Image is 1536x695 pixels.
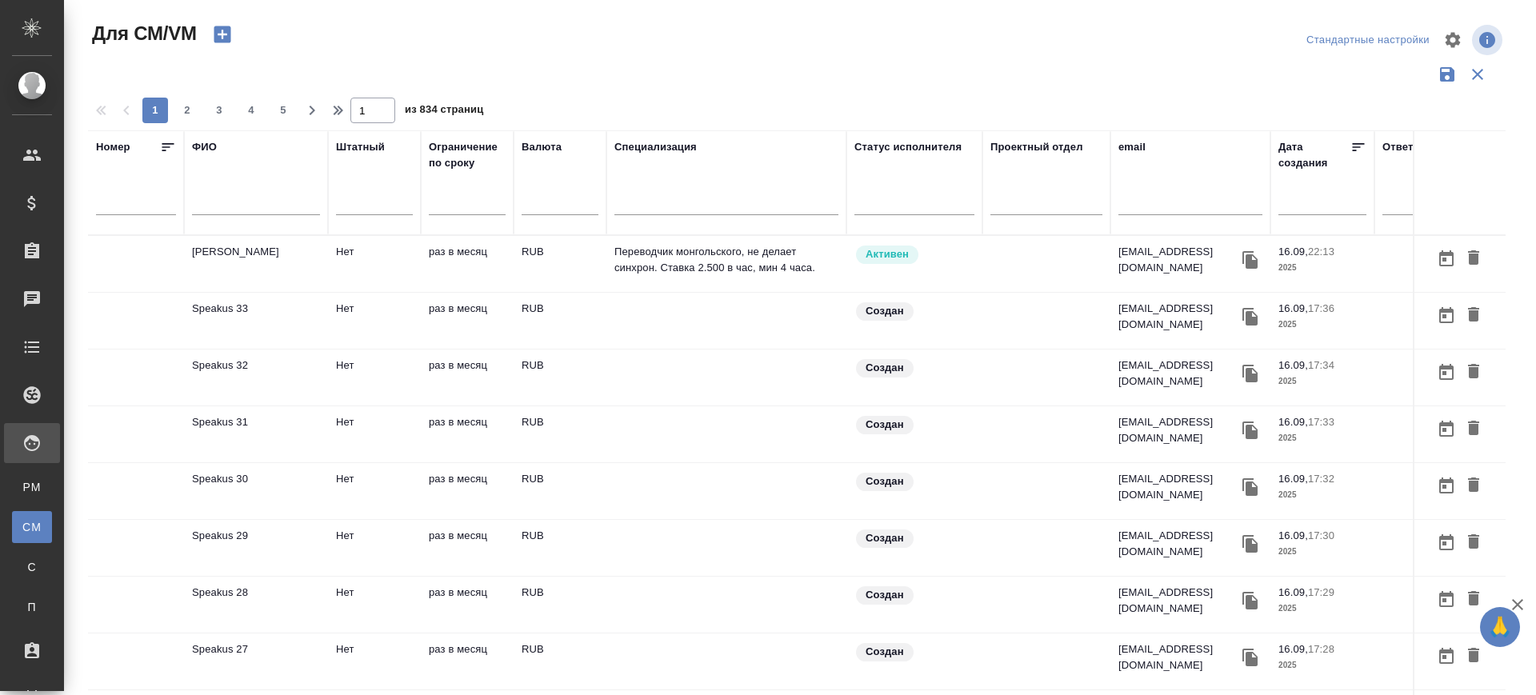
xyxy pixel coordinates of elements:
[866,417,904,433] p: Создан
[192,139,217,155] div: ФИО
[1480,607,1520,647] button: 🙏
[1278,317,1366,333] p: 2025
[1460,357,1487,387] button: Удалить
[1278,430,1366,446] p: 2025
[1460,301,1487,330] button: Удалить
[866,360,904,376] p: Создан
[1238,418,1262,442] button: Скопировать
[328,293,421,349] td: Нет
[1278,246,1308,258] p: 16.09,
[1278,359,1308,371] p: 16.09,
[20,479,44,495] span: PM
[238,102,264,118] span: 4
[514,520,606,576] td: RUB
[184,520,328,576] td: Speakus 29
[1278,529,1308,541] p: 16.09,
[1460,414,1487,444] button: Удалить
[514,349,606,405] td: RUB
[421,236,514,292] td: раз в месяц
[1462,59,1493,90] button: Сбросить фильтры
[866,246,909,262] p: Активен
[1308,643,1334,655] p: 17:28
[1278,544,1366,560] p: 2025
[1238,475,1262,499] button: Скопировать
[1118,357,1238,389] p: [EMAIL_ADDRESS][DOMAIN_NAME]
[1434,21,1472,59] span: Настроить таблицу
[1278,586,1308,598] p: 16.09,
[1308,302,1334,314] p: 17:36
[1432,59,1462,90] button: Сохранить фильтры
[405,100,483,123] span: из 834 страниц
[328,577,421,633] td: Нет
[1238,589,1262,613] button: Скопировать
[270,98,296,123] button: 5
[1118,585,1238,617] p: [EMAIL_ADDRESS][DOMAIN_NAME]
[206,98,232,123] button: 3
[1278,373,1366,389] p: 2025
[12,471,52,503] a: PM
[854,244,974,266] div: Рядовой исполнитель: назначай с учетом рейтинга
[1278,416,1308,428] p: 16.09,
[514,406,606,462] td: RUB
[270,102,296,118] span: 5
[1382,139,1465,155] div: Ответственный
[1278,139,1350,171] div: Дата создания
[1433,357,1460,387] button: Открыть календарь загрузки
[1238,248,1262,272] button: Скопировать
[1118,244,1238,276] p: [EMAIL_ADDRESS][DOMAIN_NAME]
[514,236,606,292] td: RUB
[1278,643,1308,655] p: 16.09,
[184,349,328,405] td: Speakus 32
[1118,301,1238,333] p: [EMAIL_ADDRESS][DOMAIN_NAME]
[514,293,606,349] td: RUB
[514,463,606,519] td: RUB
[1238,305,1262,329] button: Скопировать
[866,644,904,660] p: Создан
[184,463,328,519] td: Speakus 30
[1118,641,1238,673] p: [EMAIL_ADDRESS][DOMAIN_NAME]
[1278,657,1366,673] p: 2025
[206,102,232,118] span: 3
[328,236,421,292] td: Нет
[421,406,514,462] td: раз в месяц
[1278,260,1366,276] p: 2025
[429,139,506,171] div: Ограничение по сроку
[866,473,904,489] p: Создан
[1118,471,1238,503] p: [EMAIL_ADDRESS][DOMAIN_NAME]
[1278,487,1366,503] p: 2025
[1118,414,1238,446] p: [EMAIL_ADDRESS][DOMAIN_NAME]
[1308,529,1334,541] p: 17:30
[1278,601,1366,617] p: 2025
[96,139,130,155] div: Номер
[1433,641,1460,671] button: Открыть календарь загрузки
[1433,301,1460,330] button: Открыть календарь загрузки
[1308,416,1334,428] p: 17:33
[990,139,1083,155] div: Проектный отдел
[20,559,44,575] span: С
[1238,532,1262,556] button: Скопировать
[174,98,200,123] button: 2
[1302,28,1434,53] div: split button
[1460,471,1487,501] button: Удалить
[1118,139,1146,155] div: email
[184,577,328,633] td: Speakus 28
[328,520,421,576] td: Нет
[421,520,514,576] td: раз в месяц
[328,463,421,519] td: Нет
[1238,645,1262,669] button: Скопировать
[184,633,328,689] td: Speakus 27
[1308,246,1334,258] p: 22:13
[1433,244,1460,274] button: Открыть календарь загрузки
[184,236,328,292] td: [PERSON_NAME]
[174,102,200,118] span: 2
[12,551,52,583] a: С
[238,98,264,123] button: 4
[421,633,514,689] td: раз в месяц
[184,406,328,462] td: Speakus 31
[514,633,606,689] td: RUB
[1460,641,1487,671] button: Удалить
[203,21,242,48] button: Создать
[1433,471,1460,501] button: Открыть календарь загрузки
[1308,473,1334,485] p: 17:32
[421,349,514,405] td: раз в месяц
